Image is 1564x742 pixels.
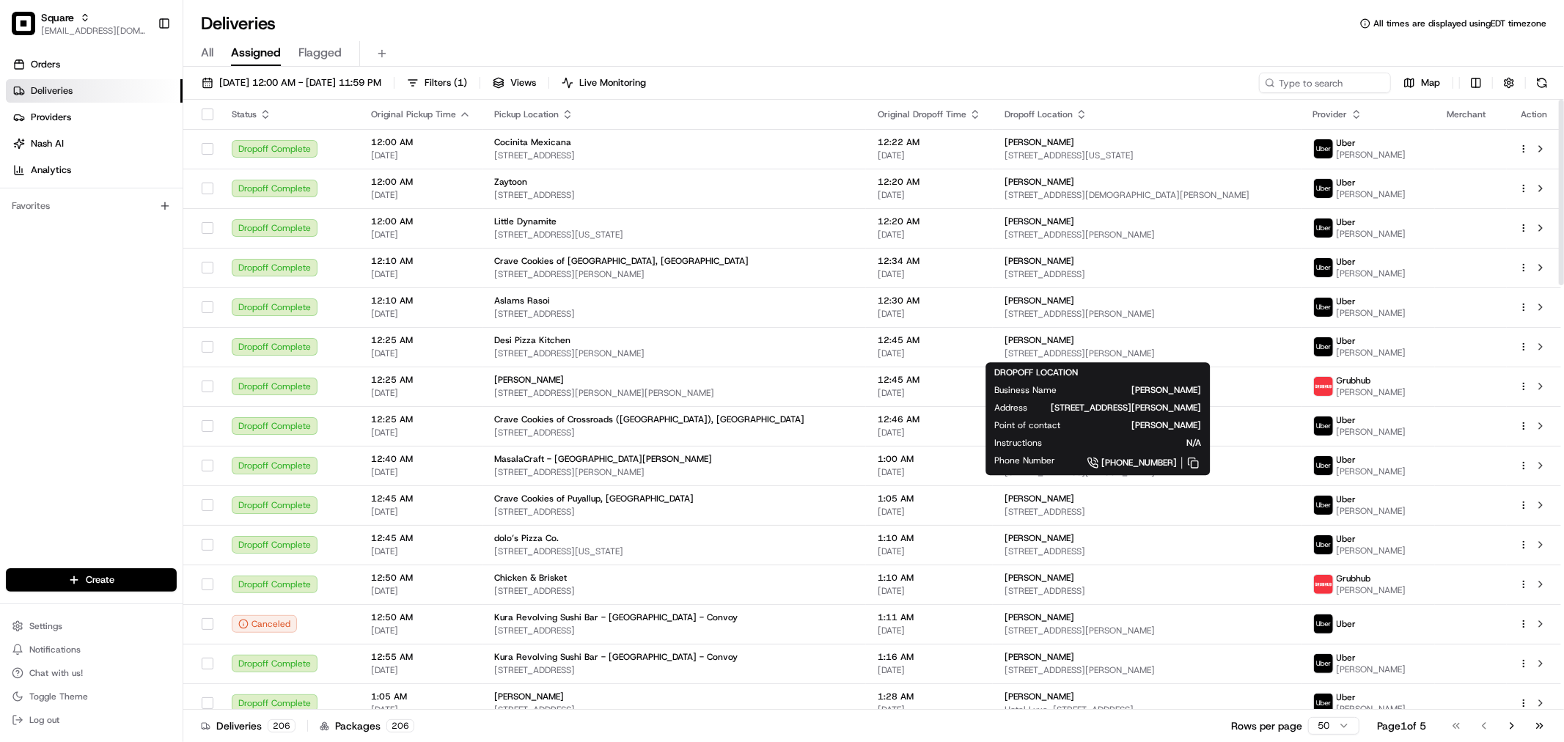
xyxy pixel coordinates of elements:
span: [PERSON_NAME] [1337,228,1406,240]
a: Powered byPylon [103,248,177,260]
div: Packages [320,719,414,733]
span: 12:45 AM [371,493,471,504]
span: MasalaCraft - [GEOGRAPHIC_DATA][PERSON_NAME] [494,453,712,465]
span: [DATE] [878,625,981,636]
span: Address [994,402,1027,414]
span: [STREET_ADDRESS] [494,308,854,320]
span: [DATE] [878,664,981,676]
span: Filters [425,76,467,89]
a: Nash AI [6,132,183,155]
span: Assigned [231,44,281,62]
span: [PERSON_NAME] [1337,664,1406,675]
img: uber-new-logo.jpeg [1314,496,1333,515]
span: Uber [1337,493,1356,505]
span: Uber [1337,335,1356,347]
span: 1:28 AM [878,691,981,702]
img: uber-new-logo.jpeg [1314,654,1333,673]
span: 12:46 AM [878,414,981,425]
span: Uber [1337,177,1356,188]
span: [PERSON_NAME] [1005,216,1074,227]
span: [DATE] [371,150,471,161]
span: Uber [1337,618,1356,630]
span: Chicken & Brisket [494,572,567,584]
span: Knowledge Base [29,213,112,227]
span: Map [1421,76,1440,89]
button: Views [486,73,543,93]
span: [PERSON_NAME] [1005,255,1074,267]
span: 12:00 AM [371,176,471,188]
div: Canceled [232,615,297,633]
a: 📗Knowledge Base [9,207,118,233]
button: [DATE] 12:00 AM - [DATE] 11:59 PM [195,73,388,93]
span: 12:20 AM [878,176,981,188]
img: uber-new-logo.jpeg [1314,179,1333,198]
span: 12:34 AM [878,255,981,267]
span: [DATE] [371,625,471,636]
button: Map [1397,73,1447,93]
span: [DATE] [371,585,471,597]
span: 1:10 AM [878,572,981,584]
span: Original Pickup Time [371,109,456,120]
span: Uber [1337,652,1356,664]
span: [DATE] [371,664,471,676]
span: 12:10 AM [371,295,471,306]
span: [PERSON_NAME] [1337,268,1406,279]
span: [PERSON_NAME] [1337,545,1406,556]
span: [STREET_ADDRESS][US_STATE] [1005,150,1290,161]
span: [STREET_ADDRESS] [494,427,854,438]
span: Status [232,109,257,120]
span: [DATE] [371,387,471,399]
img: Square [12,12,35,35]
span: [PERSON_NAME] [1337,426,1406,438]
span: [DATE] [878,585,981,597]
a: [PHONE_NUMBER] [1079,455,1201,471]
span: [DATE] [371,229,471,240]
span: Uber [1337,216,1356,228]
span: [PERSON_NAME] [1337,149,1406,161]
span: Uber [1337,256,1356,268]
span: Pylon [146,249,177,260]
span: Uber [1337,295,1356,307]
button: Filters(1) [400,73,474,93]
span: Kura Revolving Sushi Bar - [GEOGRAPHIC_DATA] - Convoy [494,611,738,623]
span: [EMAIL_ADDRESS][DOMAIN_NAME] [41,25,146,37]
span: [DATE] [878,150,981,161]
span: [DATE] [371,506,471,518]
span: [PERSON_NAME] [1337,188,1406,200]
span: 12:45 AM [878,334,981,346]
span: [PERSON_NAME] [1005,572,1074,584]
span: [STREET_ADDRESS] [494,150,854,161]
span: [DATE] [371,348,471,359]
div: Action [1519,109,1549,120]
img: uber-new-logo.jpeg [1314,416,1333,436]
button: Refresh [1532,73,1552,93]
span: Grubhub [1337,573,1371,584]
span: Merchant [1447,109,1486,120]
span: [PHONE_NUMBER] [1101,457,1177,469]
span: [DATE] [878,466,981,478]
a: Analytics [6,158,183,182]
span: [PERSON_NAME] [1337,584,1406,596]
span: API Documentation [139,213,235,227]
span: [STREET_ADDRESS][PERSON_NAME][PERSON_NAME] [494,387,854,399]
span: Point of contact [994,419,1060,431]
span: Uber [1337,533,1356,545]
span: 12:25 AM [371,334,471,346]
span: [STREET_ADDRESS][PERSON_NAME] [1051,402,1201,414]
span: Flagged [298,44,342,62]
h1: Deliveries [201,12,276,35]
span: Grubhub [1337,375,1371,386]
span: [DATE] 12:00 AM - [DATE] 11:59 PM [219,76,381,89]
span: 1:10 AM [878,532,981,544]
button: Chat with us! [6,663,177,683]
span: Log out [29,714,59,726]
span: Provider [1313,109,1348,120]
a: Orders [6,53,183,76]
span: Zaytoon [494,176,527,188]
button: Toggle Theme [6,686,177,707]
span: Views [510,76,536,89]
span: [STREET_ADDRESS][PERSON_NAME] [1005,348,1290,359]
span: Business Name [994,384,1057,396]
span: Uber [1337,414,1356,426]
span: 12:00 AM [371,136,471,148]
